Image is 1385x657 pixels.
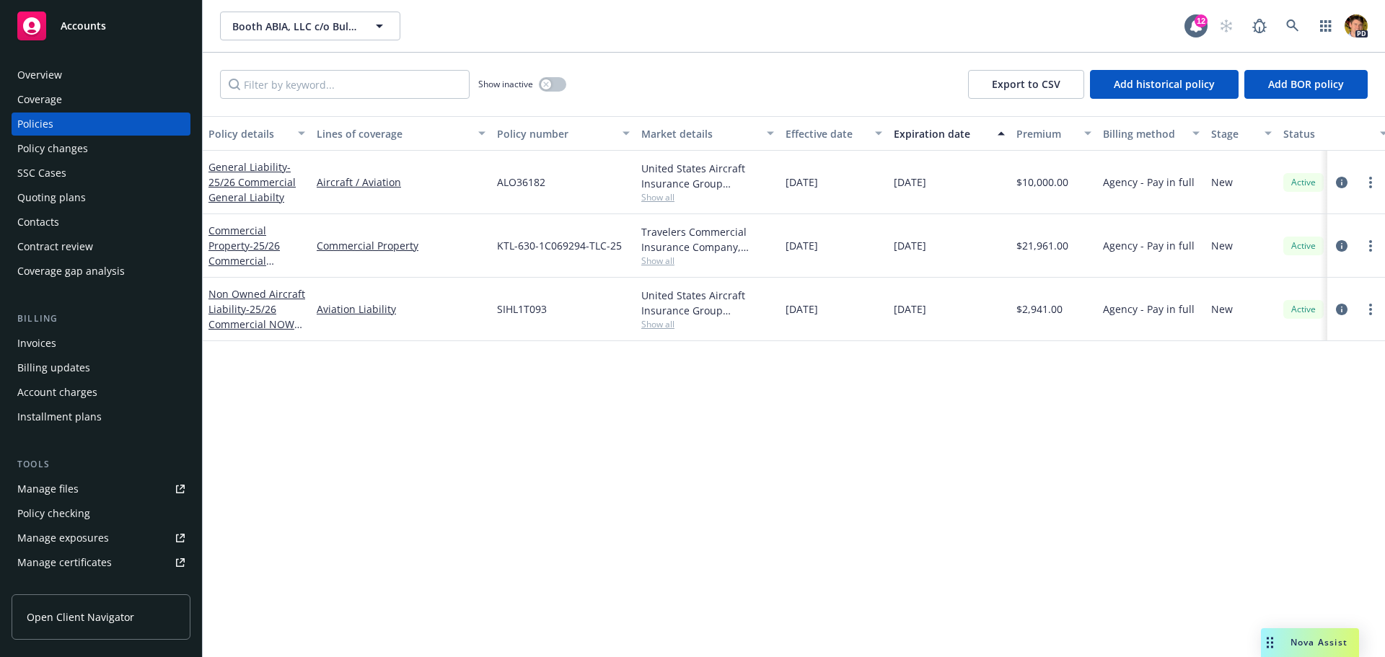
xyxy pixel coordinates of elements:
div: Expiration date [894,126,989,141]
a: Manage BORs [12,576,190,599]
span: [DATE] [786,175,818,190]
a: Manage certificates [12,551,190,574]
div: Status [1283,126,1371,141]
a: circleInformation [1333,237,1350,255]
a: Invoices [12,332,190,355]
a: Aircraft / Aviation [317,175,485,190]
a: Search [1278,12,1307,40]
span: Show all [641,255,774,267]
div: United States Aircraft Insurance Group ([GEOGRAPHIC_DATA]), United States Aircraft Insurance Grou... [641,288,774,318]
span: New [1211,301,1233,317]
a: circleInformation [1333,174,1350,191]
div: Quoting plans [17,186,86,209]
a: Policy checking [12,502,190,525]
span: $2,941.00 [1016,301,1063,317]
span: [DATE] [786,301,818,317]
div: Contacts [17,211,59,234]
span: New [1211,238,1233,253]
a: Contacts [12,211,190,234]
span: Export to CSV [992,77,1060,91]
a: Billing updates [12,356,190,379]
button: Policy details [203,116,311,151]
span: [DATE] [894,175,926,190]
div: Account charges [17,381,97,404]
a: Manage files [12,477,190,501]
span: Add BOR policy [1268,77,1344,91]
div: Manage certificates [17,551,112,574]
button: Booth ABIA, LLC c/o Bull Creek Management [220,12,400,40]
span: Agency - Pay in full [1103,301,1195,317]
div: Overview [17,63,62,87]
a: Commercial Property [208,224,280,283]
button: Add historical policy [1090,70,1239,99]
span: Add historical policy [1114,77,1215,91]
button: Add BOR policy [1244,70,1368,99]
div: Tools [12,457,190,472]
div: Billing method [1103,126,1184,141]
a: Installment plans [12,405,190,428]
span: Show all [641,191,774,203]
span: $10,000.00 [1016,175,1068,190]
a: Contract review [12,235,190,258]
span: [DATE] [894,301,926,317]
div: Market details [641,126,758,141]
div: Policy number [497,126,614,141]
span: Active [1289,239,1318,252]
a: Accounts [12,6,190,46]
div: Effective date [786,126,866,141]
a: Overview [12,63,190,87]
button: Export to CSV [968,70,1084,99]
a: Quoting plans [12,186,190,209]
span: [DATE] [786,238,818,253]
span: Nova Assist [1291,636,1347,648]
span: $21,961.00 [1016,238,1068,253]
div: Stage [1211,126,1256,141]
div: SSC Cases [17,162,66,185]
button: Effective date [780,116,888,151]
div: Invoices [17,332,56,355]
div: Billing updates [17,356,90,379]
a: SSC Cases [12,162,190,185]
span: - 25/26 Commercial Property [208,239,280,283]
input: Filter by keyword... [220,70,470,99]
div: Drag to move [1261,628,1279,657]
div: Policy changes [17,137,88,160]
span: Show inactive [478,78,533,90]
span: New [1211,175,1233,190]
span: - 25/26 Commercial NOWN Aircraft Liability [208,302,302,346]
a: circleInformation [1333,301,1350,318]
span: Active [1289,176,1318,189]
div: 12 [1195,14,1208,27]
a: Policy changes [12,137,190,160]
img: photo [1345,14,1368,38]
div: Premium [1016,126,1076,141]
div: United States Aircraft Insurance Group ([GEOGRAPHIC_DATA]), United States Aircraft Insurance Grou... [641,161,774,191]
div: Manage exposures [17,526,109,550]
span: KTL-630-1C069294-TLC-25 [497,238,622,253]
button: Nova Assist [1261,628,1359,657]
a: Account charges [12,381,190,404]
button: Expiration date [888,116,1011,151]
span: ALO36182 [497,175,545,190]
div: Coverage gap analysis [17,260,125,283]
span: Open Client Navigator [27,609,134,625]
a: Coverage gap analysis [12,260,190,283]
a: General Liability [208,160,296,204]
div: Lines of coverage [317,126,470,141]
span: Booth ABIA, LLC c/o Bull Creek Management [232,19,357,34]
span: Show all [641,318,774,330]
button: Policy number [491,116,636,151]
div: Coverage [17,88,62,111]
a: Aviation Liability [317,301,485,317]
a: Start snowing [1212,12,1241,40]
div: Policies [17,113,53,136]
span: [DATE] [894,238,926,253]
button: Premium [1011,116,1097,151]
span: Accounts [61,20,106,32]
a: Switch app [1311,12,1340,40]
span: - 25/26 Commercial General Liabilty [208,160,296,204]
span: SIHL1T093 [497,301,547,317]
div: Contract review [17,235,93,258]
a: Manage exposures [12,526,190,550]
